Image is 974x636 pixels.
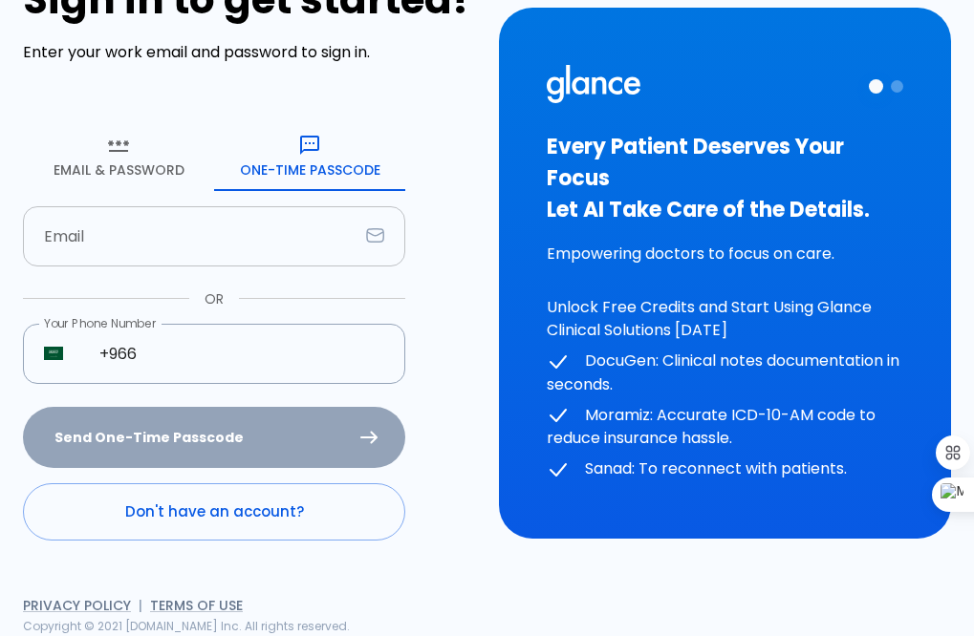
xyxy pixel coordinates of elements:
[547,404,904,451] p: Moramiz: Accurate ICD-10-AM code to reduce insurance hassle.
[44,347,63,360] img: unknown
[23,618,350,634] span: Copyright © 2021 [DOMAIN_NAME] Inc. All rights reserved.
[23,596,131,615] a: Privacy Policy
[214,122,405,191] button: One-Time Passcode
[547,243,904,265] p: Empowering doctors to focus on care.
[547,350,904,396] p: DocuGen: Clinical notes documentation in seconds.
[547,457,904,481] p: Sanad: To reconnect with patients.
[23,122,214,191] button: Email & Password
[23,483,405,541] a: Don't have an account?
[23,41,476,64] p: Enter your work email and password to sign in.
[205,289,224,308] p: OR
[547,296,904,342] p: Unlock Free Credits and Start Using Glance Clinical Solutions [DATE]
[150,596,243,615] a: Terms of Use
[547,131,904,225] h3: Every Patient Deserves Your Focus Let AI Take Care of the Details.
[36,336,71,371] button: Select country
[139,596,142,615] span: |
[23,206,358,266] input: dr.ahmed@clinic.com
